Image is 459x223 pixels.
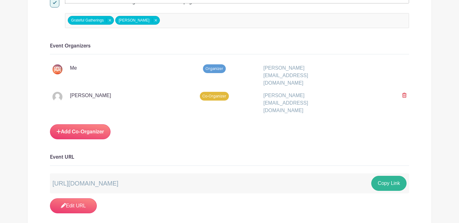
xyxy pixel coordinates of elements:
[260,64,350,87] div: [PERSON_NAME][EMAIL_ADDRESS][DOMAIN_NAME]
[50,154,409,160] h6: Event URL
[70,64,77,72] p: Me
[371,176,407,191] button: Copy Link
[52,179,118,188] p: [URL][DOMAIN_NAME]
[70,92,111,99] p: [PERSON_NAME]
[161,16,163,25] input: false
[50,124,111,139] a: Add Co-Organizer
[115,16,160,25] div: [PERSON_NAME]
[50,198,97,213] a: Edit URL
[200,92,229,101] span: Co-Organizer
[106,18,113,22] button: Remove item: '169707'
[52,92,62,102] img: default-ce2991bfa6775e67f084385cd625a349d9dcbb7a52a09fb2fda1e96e2d18dcdb.png
[50,43,409,49] h6: Event Organizers
[68,16,114,25] div: Grateful Gatherings
[203,64,226,73] span: Organizer
[52,64,62,74] img: gg-logo-planhero-final.png
[152,18,159,22] button: Remove item: '169716'
[260,92,350,114] div: [PERSON_NAME][EMAIL_ADDRESS][DOMAIN_NAME]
